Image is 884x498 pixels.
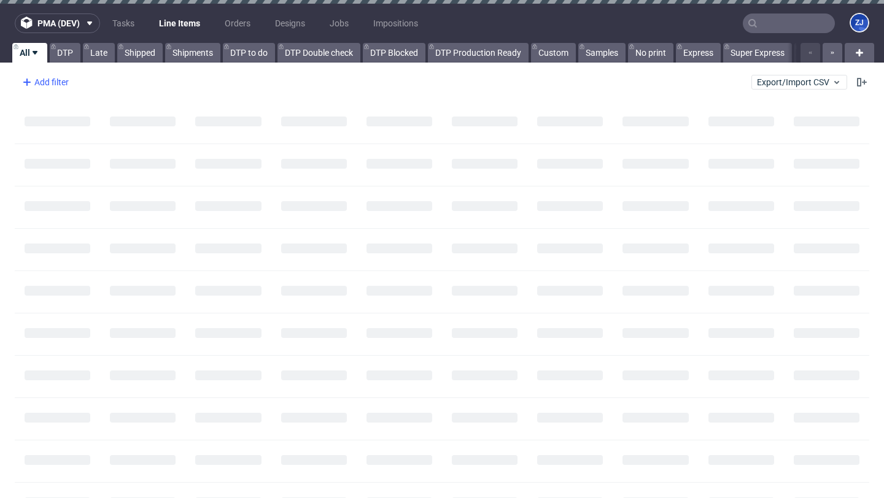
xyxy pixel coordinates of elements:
a: All [12,43,47,63]
a: Impositions [366,13,425,33]
a: Tasks [105,13,142,33]
a: Shipments [165,43,220,63]
a: Orders [217,13,258,33]
a: Line Items [152,13,207,33]
a: Shipped [117,43,163,63]
a: Late [83,43,115,63]
div: Add filter [17,72,71,92]
span: pma (dev) [37,19,80,28]
a: Express [676,43,721,63]
a: Super Express [723,43,792,63]
a: DTP to do [223,43,275,63]
a: DTP [50,43,80,63]
figcaption: ZJ [851,14,868,31]
button: pma (dev) [15,13,100,33]
span: Export/Import CSV [757,77,842,87]
a: Designs [268,13,312,33]
a: Custom [531,43,576,63]
a: DTP Blocked [363,43,425,63]
a: DTP Production Ready [428,43,529,63]
a: No print [628,43,673,63]
a: Jobs [322,13,356,33]
a: DTP Double check [277,43,360,63]
button: Export/Import CSV [751,75,847,90]
a: Samples [578,43,626,63]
